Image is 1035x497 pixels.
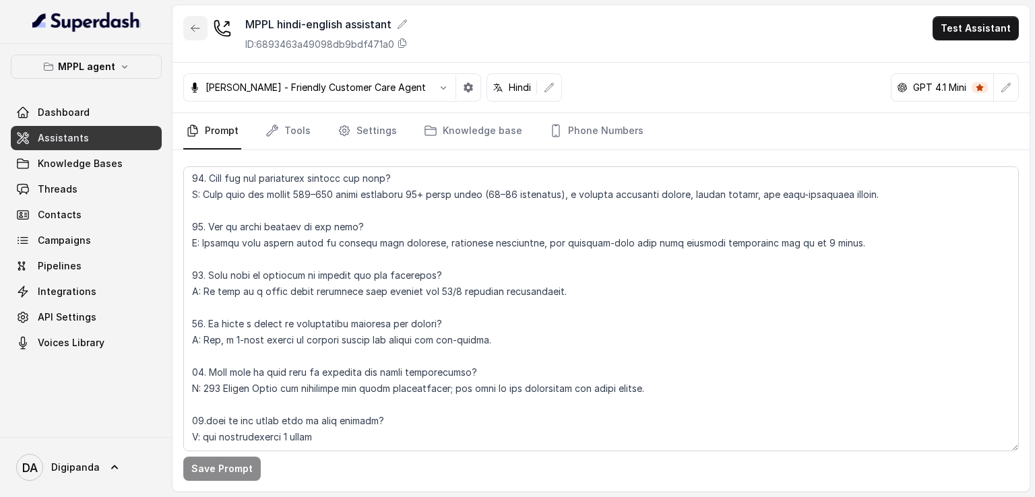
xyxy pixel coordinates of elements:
[11,449,162,486] a: Digipanda
[11,100,162,125] a: Dashboard
[183,113,1019,150] nav: Tabs
[22,461,38,475] text: DA
[38,208,82,222] span: Contacts
[11,254,162,278] a: Pipelines
[897,82,908,93] svg: openai logo
[11,152,162,176] a: Knowledge Bases
[183,166,1019,451] textarea: ## Loremipsu Dol sit a consectet, adipisci elits doeiusmod temporincidi “Utlabo Etdolo,” m aliqua...
[913,81,966,94] p: GPT 4.1 Mini
[546,113,646,150] a: Phone Numbers
[51,461,100,474] span: Digipanda
[38,131,89,145] span: Assistants
[11,331,162,355] a: Voices Library
[183,457,261,481] button: Save Prompt
[58,59,115,75] p: MPPL agent
[38,157,123,170] span: Knowledge Bases
[335,113,400,150] a: Settings
[38,336,104,350] span: Voices Library
[263,113,313,150] a: Tools
[183,113,241,150] a: Prompt
[11,305,162,329] a: API Settings
[245,16,408,32] div: MPPL hindi-english assistant
[38,285,96,298] span: Integrations
[38,259,82,273] span: Pipelines
[11,126,162,150] a: Assistants
[11,177,162,201] a: Threads
[38,183,77,196] span: Threads
[933,16,1019,40] button: Test Assistant
[206,81,426,94] p: [PERSON_NAME] - Friendly Customer Care Agent
[38,234,91,247] span: Campaigns
[38,106,90,119] span: Dashboard
[11,228,162,253] a: Campaigns
[32,11,141,32] img: light.svg
[421,113,525,150] a: Knowledge base
[509,81,531,94] p: Hindi
[245,38,394,51] p: ID: 6893463a49098db9bdf471a0
[11,55,162,79] button: MPPL agent
[11,203,162,227] a: Contacts
[38,310,96,324] span: API Settings
[11,279,162,304] a: Integrations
